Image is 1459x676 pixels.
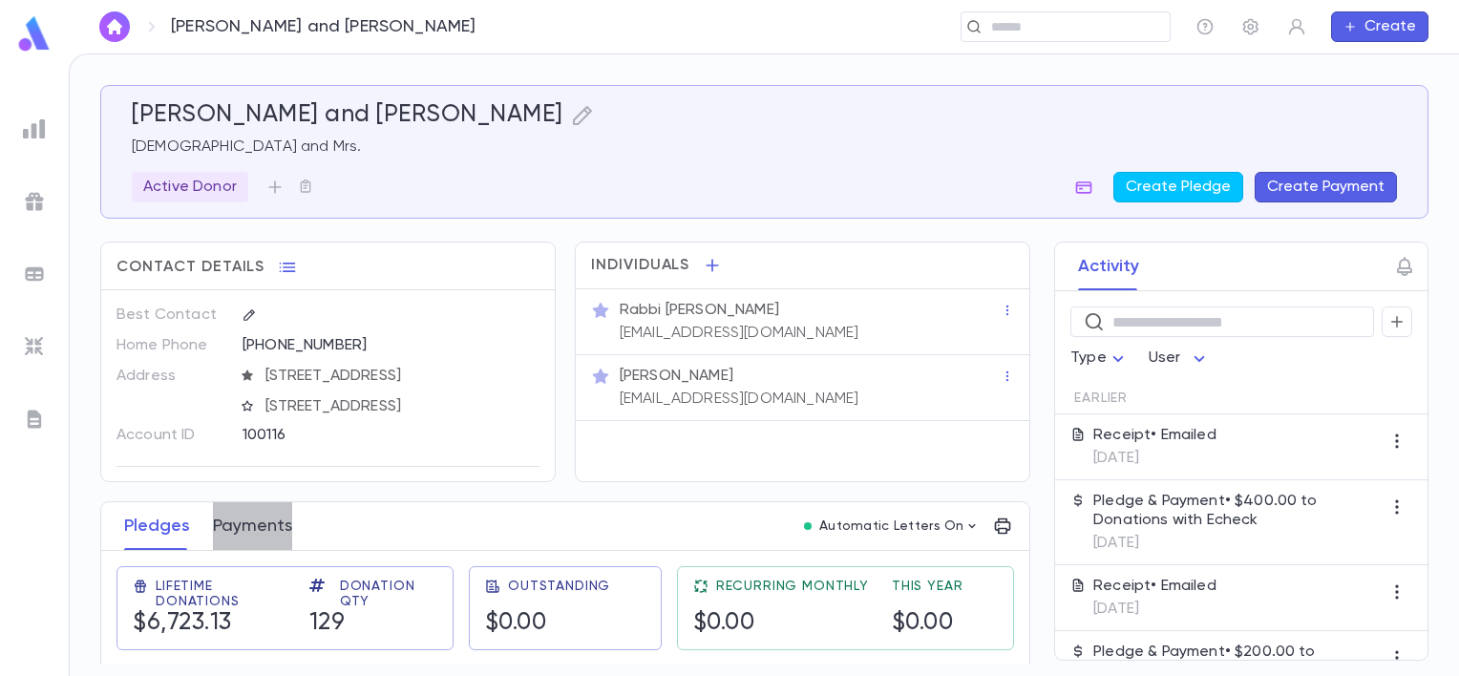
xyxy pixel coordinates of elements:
[1093,426,1216,445] p: Receipt • Emailed
[716,579,869,594] span: Recurring Monthly
[1070,350,1107,366] span: Type
[340,579,437,609] span: Donation Qty
[1113,172,1243,202] button: Create Pledge
[143,178,237,197] p: Active Donor
[1093,534,1382,553] p: [DATE]
[23,335,46,358] img: imports_grey.530a8a0e642e233f2baf0ef88e8c9fcb.svg
[620,324,858,343] p: [EMAIL_ADDRESS][DOMAIN_NAME]
[23,263,46,285] img: batches_grey.339ca447c9d9533ef1741baa751efc33.svg
[243,420,477,449] div: 100116
[1093,577,1216,596] p: Receipt • Emailed
[132,172,248,202] div: Active Donor
[1331,11,1428,42] button: Create
[124,502,190,550] button: Pledges
[243,330,539,359] div: [PHONE_NUMBER]
[1149,350,1181,366] span: User
[591,256,690,275] span: Individuals
[116,258,264,277] span: Contact Details
[23,190,46,213] img: campaigns_grey.99e729a5f7ee94e3726e6486bddda8f1.svg
[1074,391,1128,406] span: Earlier
[156,579,286,609] span: Lifetime Donations
[15,15,53,53] img: logo
[213,502,292,550] button: Payments
[309,609,437,638] h5: 129
[796,513,987,539] button: Automatic Letters On
[1255,172,1397,202] button: Create Payment
[23,408,46,431] img: letters_grey.7941b92b52307dd3b8a917253454ce1c.svg
[1093,492,1382,530] p: Pledge & Payment • $400.00 to Donations with Echeck
[116,361,226,391] p: Address
[132,101,563,130] h5: [PERSON_NAME] and [PERSON_NAME]
[1070,340,1130,377] div: Type
[1093,600,1216,619] p: [DATE]
[620,367,733,386] p: [PERSON_NAME]
[892,609,963,638] h5: $0.00
[116,300,226,330] p: Best Contact
[103,19,126,34] img: home_white.a664292cf8c1dea59945f0da9f25487c.svg
[892,579,963,594] span: This Year
[132,137,1397,157] p: [DEMOGRAPHIC_DATA] and Mrs.
[116,420,226,451] p: Account ID
[1149,340,1212,377] div: User
[485,609,610,638] h5: $0.00
[620,301,779,320] p: Rabbi [PERSON_NAME]
[819,518,964,534] p: Automatic Letters On
[258,397,540,416] span: [STREET_ADDRESS]
[620,390,858,409] p: [EMAIL_ADDRESS][DOMAIN_NAME]
[23,117,46,140] img: reports_grey.c525e4749d1bce6a11f5fe2a8de1b229.svg
[508,579,610,594] span: Outstanding
[1093,449,1216,468] p: [DATE]
[133,609,286,638] h5: $6,723.13
[693,609,869,638] h5: $0.00
[258,367,540,386] span: [STREET_ADDRESS]
[1078,243,1139,290] button: Activity
[116,330,226,361] p: Home Phone
[171,16,476,37] p: [PERSON_NAME] and [PERSON_NAME]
